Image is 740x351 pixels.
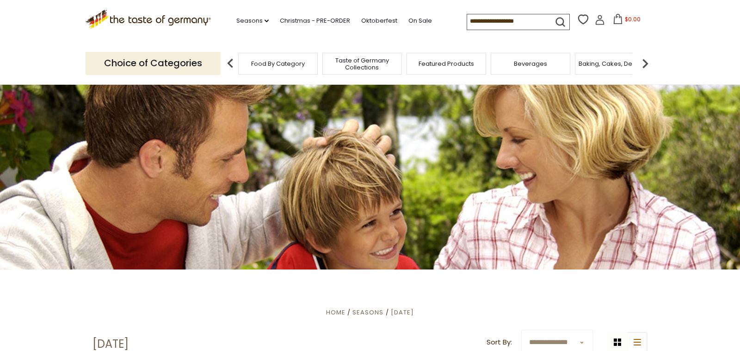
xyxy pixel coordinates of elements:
a: Food By Category [251,60,305,67]
a: [DATE] [391,308,414,317]
img: next arrow [636,54,654,73]
a: Beverages [514,60,547,67]
a: On Sale [408,16,432,26]
a: Home [326,308,345,317]
a: Oktoberfest [361,16,397,26]
h1: [DATE] [92,337,129,351]
a: Seasons [236,16,269,26]
a: Featured Products [419,60,474,67]
label: Sort By: [487,337,512,348]
p: Choice of Categories [86,52,221,75]
a: Baking, Cakes, Desserts [579,60,650,67]
a: Christmas - PRE-ORDER [280,16,350,26]
img: previous arrow [221,54,240,73]
a: Taste of Germany Collections [325,57,399,71]
button: $0.00 [607,14,646,28]
span: $0.00 [625,15,641,23]
a: Seasons [352,308,383,317]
